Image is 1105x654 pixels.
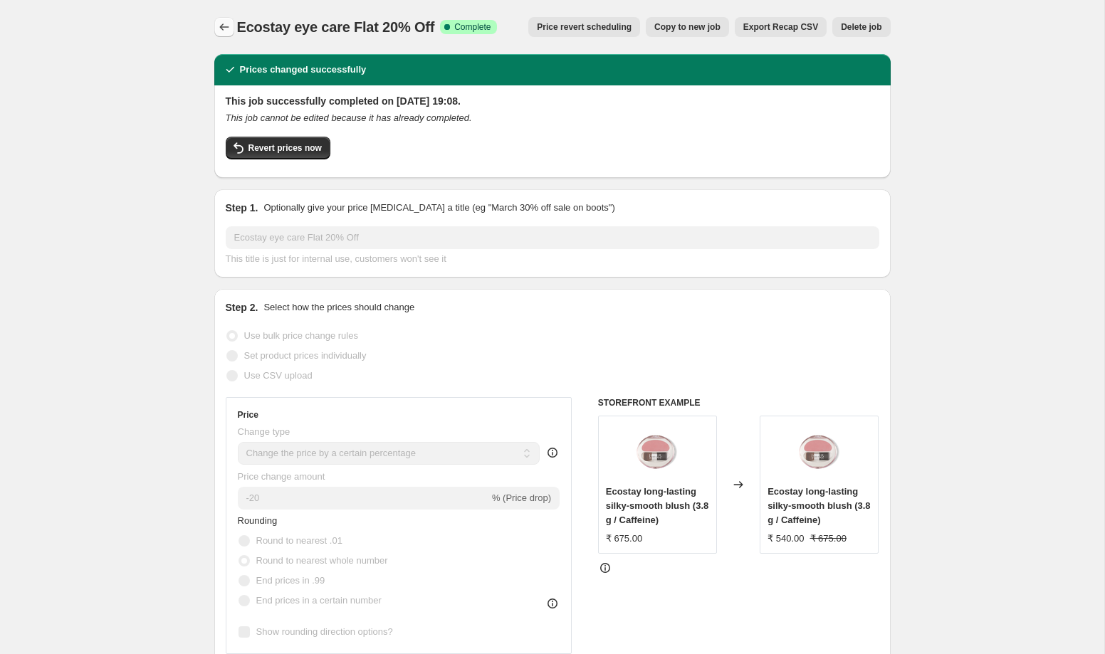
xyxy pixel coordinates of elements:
[598,397,879,408] h6: STOREFRONT EXAMPLE
[735,17,827,37] button: Export Recap CSV
[492,492,551,503] span: % (Price drop)
[606,532,642,546] div: ₹ 675.00
[238,471,325,482] span: Price change amount
[606,486,708,525] span: Ecostay long-lasting silky-smooth blush (3.8 g / Caffeine)
[226,226,879,249] input: 30% off holiday sale
[256,555,388,566] span: Round to nearest whole number
[238,409,258,421] h3: Price
[226,201,258,215] h2: Step 1.
[454,21,491,33] span: Complete
[646,17,729,37] button: Copy to new job
[791,423,848,480] img: Ecostay-Blush_2141--copy_2_80x.png
[226,300,258,315] h2: Step 2.
[226,94,879,108] h2: This job successfully completed on [DATE] 19:08.
[768,486,870,525] span: Ecostay long-lasting silky-smooth blush (3.8 g / Caffeine)
[545,445,560,460] div: help
[248,142,322,154] span: Revert prices now
[226,112,472,123] i: This job cannot be edited because it has already completed.
[238,426,290,437] span: Change type
[263,201,614,215] p: Optionally give your price [MEDICAL_DATA] a title (eg "March 30% off sale on boots")
[244,370,313,381] span: Use CSV upload
[240,63,367,77] h2: Prices changed successfully
[226,137,330,159] button: Revert prices now
[841,21,881,33] span: Delete job
[238,515,278,526] span: Rounding
[256,575,325,586] span: End prices in .99
[263,300,414,315] p: Select how the prices should change
[743,21,818,33] span: Export Recap CSV
[256,535,342,546] span: Round to nearest .01
[238,487,489,510] input: -15
[654,21,721,33] span: Copy to new job
[226,253,446,264] span: This title is just for internal use, customers won't see it
[832,17,890,37] button: Delete job
[237,19,435,35] span: Ecostay eye care Flat 20% Off
[810,532,847,546] strike: ₹ 675.00
[244,330,358,341] span: Use bulk price change rules
[256,595,382,606] span: End prices in a certain number
[256,626,393,637] span: Show rounding direction options?
[214,17,234,37] button: Price change jobs
[768,532,804,546] div: ₹ 540.00
[537,21,632,33] span: Price revert scheduling
[244,350,367,361] span: Set product prices individually
[528,17,640,37] button: Price revert scheduling
[629,423,686,480] img: Ecostay-Blush_2141--copy_2_80x.png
